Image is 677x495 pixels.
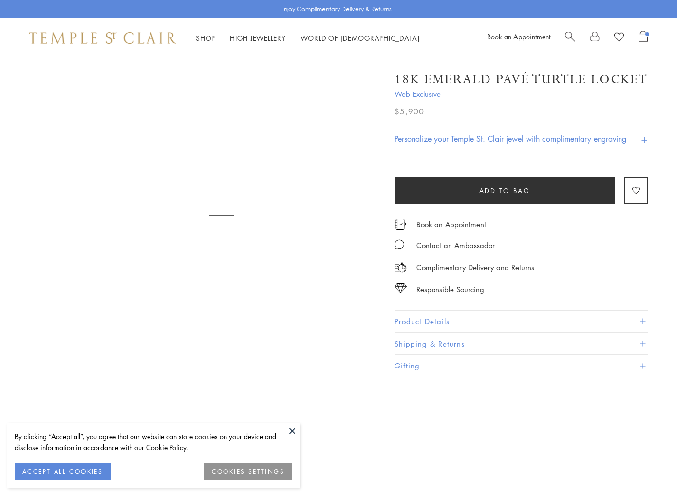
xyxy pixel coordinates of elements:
[565,31,575,45] a: Search
[15,463,111,480] button: ACCEPT ALL COOKIES
[395,311,648,332] button: Product Details
[479,185,530,196] span: Add to bag
[281,4,392,14] p: Enjoy Complimentary Delivery & Returns
[395,239,404,249] img: MessageIcon-01_2.svg
[395,133,626,145] h4: Personalize your Temple St. Clair jewel with complimentary engraving
[641,129,648,147] h4: +
[301,33,420,43] a: World of [DEMOGRAPHIC_DATA]World of [DEMOGRAPHIC_DATA]
[487,32,550,41] a: Book an Appointment
[639,31,648,45] a: Open Shopping Bag
[395,283,407,293] img: icon_sourcing.svg
[230,33,286,43] a: High JewelleryHigh Jewellery
[395,177,615,204] button: Add to bag
[15,431,292,453] div: By clicking “Accept all”, you agree that our website can store cookies on your device and disclos...
[395,261,407,274] img: icon_delivery.svg
[395,71,648,88] h1: 18K Emerald Pavé Turtle Locket
[395,333,648,355] button: Shipping & Returns
[395,105,424,118] span: $5,900
[196,32,420,44] nav: Main navigation
[628,449,667,485] iframe: Gorgias live chat messenger
[395,355,648,377] button: Gifting
[196,33,215,43] a: ShopShop
[416,261,534,274] p: Complimentary Delivery and Returns
[416,239,495,252] div: Contact an Ambassador
[395,219,406,230] img: icon_appointment.svg
[614,31,624,45] a: View Wishlist
[29,32,176,44] img: Temple St. Clair
[395,88,648,100] span: Web Exclusive
[416,283,484,295] div: Responsible Sourcing
[416,219,486,230] a: Book an Appointment
[204,463,292,480] button: COOKIES SETTINGS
